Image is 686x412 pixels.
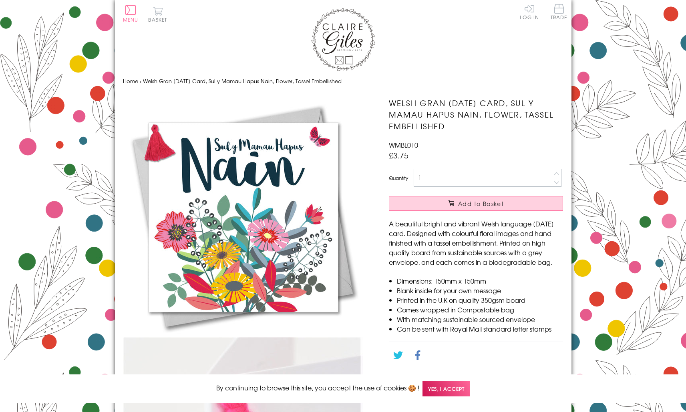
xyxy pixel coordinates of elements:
[389,196,563,211] button: Add to Basket
[397,286,563,295] li: Blank inside for your own message
[123,73,563,90] nav: breadcrumbs
[397,324,563,334] li: Can be sent with Royal Mail standard letter stamps
[123,77,138,85] a: Home
[551,4,567,20] span: Trade
[396,372,473,382] a: Go back to the collection
[143,77,342,85] span: Welsh Gran [DATE] Card, Sul y Mamau Hapus Nain, Flower, Tassel Embellished
[520,4,539,20] a: Log In
[140,77,141,85] span: ›
[147,6,169,22] button: Basket
[389,97,563,132] h1: Welsh Gran [DATE] Card, Sul y Mamau Hapus Nain, Flower, Tassel Embellished
[458,200,504,208] span: Add to Basket
[311,8,375,71] img: Claire Giles Greetings Cards
[397,276,563,286] li: Dimensions: 150mm x 150mm
[389,174,408,182] label: Quantity
[397,295,563,305] li: Printed in the U.K on quality 350gsm board
[123,5,139,22] button: Menu
[551,4,567,21] a: Trade
[397,314,563,324] li: With matching sustainable sourced envelope
[397,305,563,314] li: Comes wrapped in Compostable bag
[389,140,418,150] span: WMBL010
[389,150,408,161] span: £3.75
[422,381,470,396] span: Yes, I accept
[389,219,563,267] p: A beautiful bright and vibrant Welsh language [DATE] card. Designed with colourful floral images ...
[123,16,139,23] span: Menu
[123,97,363,337] img: Welsh Gran Mother's Day Card, Sul y Mamau Hapus Nain, Flower, Tassel Embellished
